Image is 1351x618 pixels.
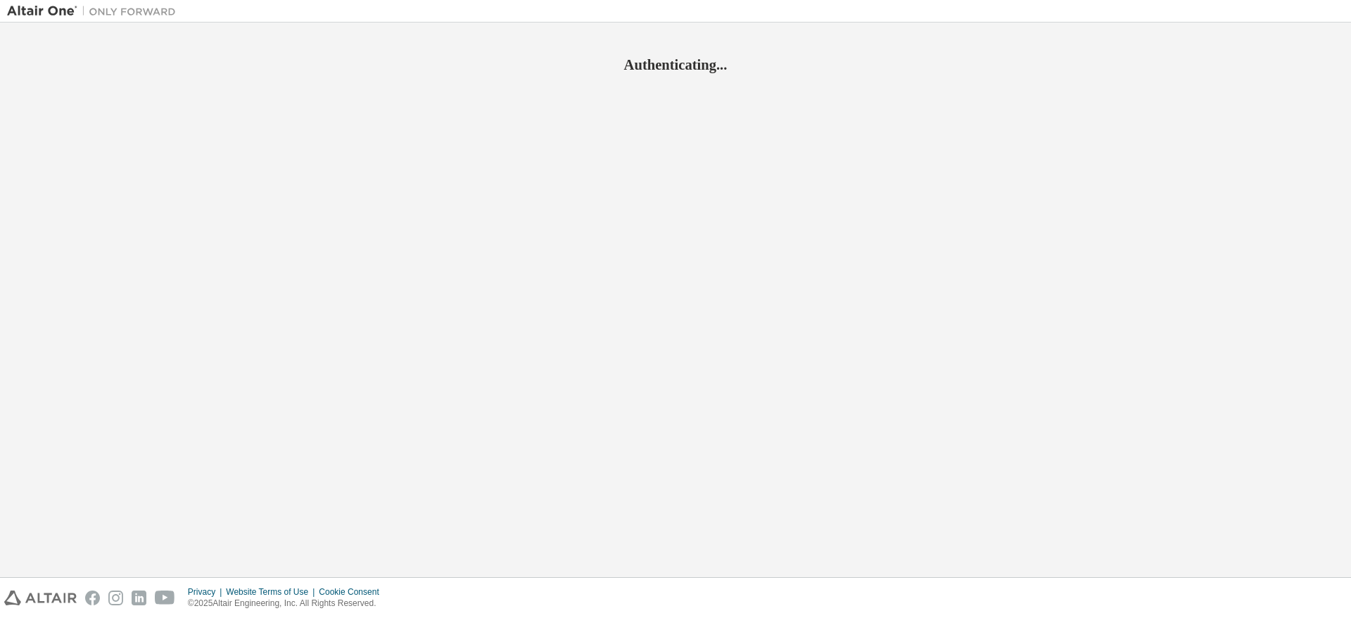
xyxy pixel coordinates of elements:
p: © 2025 Altair Engineering, Inc. All Rights Reserved. [188,598,388,610]
img: linkedin.svg [132,591,146,605]
div: Privacy [188,586,226,598]
div: Website Terms of Use [226,586,319,598]
img: facebook.svg [85,591,100,605]
img: youtube.svg [155,591,175,605]
h2: Authenticating... [7,56,1344,74]
img: Altair One [7,4,183,18]
div: Cookie Consent [319,586,387,598]
img: altair_logo.svg [4,591,77,605]
img: instagram.svg [108,591,123,605]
